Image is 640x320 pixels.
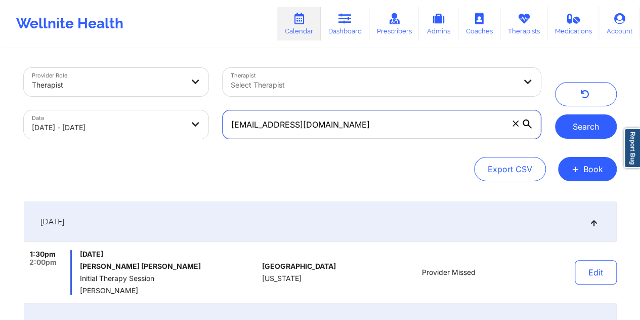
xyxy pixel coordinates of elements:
a: Therapists [500,7,547,41]
a: Coaches [458,7,500,41]
span: Provider Missed [421,268,475,276]
span: + [572,166,579,172]
button: Search [555,114,617,139]
span: 1:30pm [30,250,56,258]
div: [DATE] - [DATE] [32,116,184,139]
a: Calendar [277,7,321,41]
a: Dashboard [321,7,369,41]
input: Search by patient email [223,110,540,139]
div: Therapist [32,74,184,96]
span: [PERSON_NAME] [80,287,258,295]
a: Report Bug [624,128,640,168]
span: [DATE] [80,250,258,258]
a: Medications [547,7,600,41]
span: [DATE] [40,217,64,227]
a: Account [599,7,640,41]
span: 2:00pm [29,258,57,266]
span: [US_STATE] [262,274,301,283]
a: Admins [419,7,458,41]
h6: [PERSON_NAME] [PERSON_NAME] [80,262,258,270]
button: Export CSV [474,157,546,181]
span: Initial Therapy Session [80,274,258,283]
a: Prescribers [369,7,419,41]
button: +Book [558,157,617,181]
span: [GEOGRAPHIC_DATA] [262,262,335,270]
button: Edit [575,260,617,285]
